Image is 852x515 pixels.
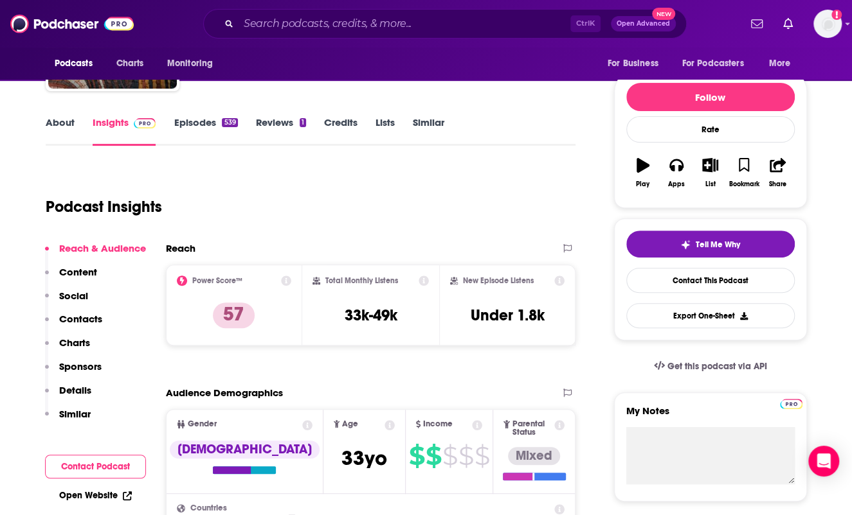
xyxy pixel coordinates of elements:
p: Similar [59,408,91,420]
a: Pro website [780,397,802,409]
h3: Under 1.8k [471,306,545,325]
a: Open Website [59,490,132,501]
div: [DEMOGRAPHIC_DATA] [170,441,320,458]
label: My Notes [626,405,795,427]
button: Show profile menu [813,10,842,38]
a: Credits [324,116,358,146]
button: Bookmark [727,150,761,196]
a: About [46,116,75,146]
button: Open AdvancedNew [611,16,676,31]
h3: 33k-49k [344,306,397,325]
a: Show notifications dropdown [746,13,768,35]
a: Episodes539 [174,116,237,146]
div: 1 [300,118,306,127]
span: Get this podcast via API [667,361,766,372]
span: Logged in as isaacsongster [813,10,842,38]
button: Share [761,150,794,196]
div: Mixed [508,447,560,465]
button: open menu [599,51,675,76]
div: 539 [222,118,237,127]
h2: Total Monthly Listens [325,276,398,285]
a: Contact This Podcast [626,268,795,293]
button: tell me why sparkleTell Me Why [626,231,795,257]
svg: Add a profile image [831,10,842,20]
span: Income [423,420,453,428]
p: Charts [59,336,90,349]
button: Follow [626,83,795,111]
span: For Business [608,55,658,73]
a: InsightsPodchaser Pro [93,116,156,146]
button: List [693,150,727,196]
button: Content [45,266,97,290]
button: Contact Podcast [45,455,146,478]
p: Contacts [59,313,102,325]
span: Age [342,420,358,428]
span: Monitoring [167,55,213,73]
a: Reviews1 [256,116,306,146]
img: Podchaser - Follow, Share and Rate Podcasts [10,12,134,36]
div: Open Intercom Messenger [808,446,839,476]
div: Play [636,180,649,188]
h2: New Episode Listens [463,276,534,285]
div: Apps [668,180,685,188]
button: Export One-Sheet [626,303,795,328]
span: For Podcasters [682,55,744,73]
span: $ [442,446,457,466]
span: Ctrl K [570,15,601,32]
a: Similar [413,116,444,146]
a: Show notifications dropdown [778,13,798,35]
h2: Reach [166,242,195,254]
span: $ [458,446,473,466]
span: $ [475,446,489,466]
div: Rate [626,116,795,143]
p: Content [59,266,97,278]
img: Podchaser Pro [134,118,156,128]
span: $ [426,446,441,466]
span: Open Advanced [617,21,670,27]
div: Search podcasts, credits, & more... [203,9,687,39]
input: Search podcasts, credits, & more... [239,13,570,34]
span: $ [409,446,424,466]
span: New [652,8,675,20]
button: open menu [46,51,109,76]
h2: Power Score™ [192,276,242,285]
img: tell me why sparkle [680,240,691,250]
p: 57 [213,302,255,328]
span: More [768,55,790,73]
div: Bookmark [729,180,759,188]
button: Play [626,150,660,196]
a: Get this podcast via API [644,351,777,382]
a: Lists [376,116,395,146]
button: Apps [660,150,693,196]
span: Parental Status [512,420,552,437]
button: Social [45,290,88,313]
button: Similar [45,408,91,432]
button: Details [45,384,91,408]
span: Podcasts [55,55,93,73]
p: Details [59,384,91,396]
button: Contacts [45,313,102,336]
button: Charts [45,336,90,360]
div: Share [769,180,786,188]
img: User Profile [813,10,842,38]
a: Charts [108,51,152,76]
h2: Audience Demographics [166,387,283,399]
h1: Podcast Insights [46,197,162,216]
button: open menu [158,51,230,76]
span: Tell Me Why [696,240,740,250]
button: Sponsors [45,360,102,384]
button: open menu [759,51,806,76]
span: Charts [116,55,144,73]
p: Social [59,290,88,302]
img: Podchaser Pro [780,399,802,409]
span: 33 yo [341,446,387,471]
span: Gender [188,420,217,428]
div: List [705,180,716,188]
span: Countries [190,504,227,512]
button: open menu [674,51,763,76]
p: Sponsors [59,360,102,372]
p: Reach & Audience [59,242,146,254]
button: Reach & Audience [45,242,146,266]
